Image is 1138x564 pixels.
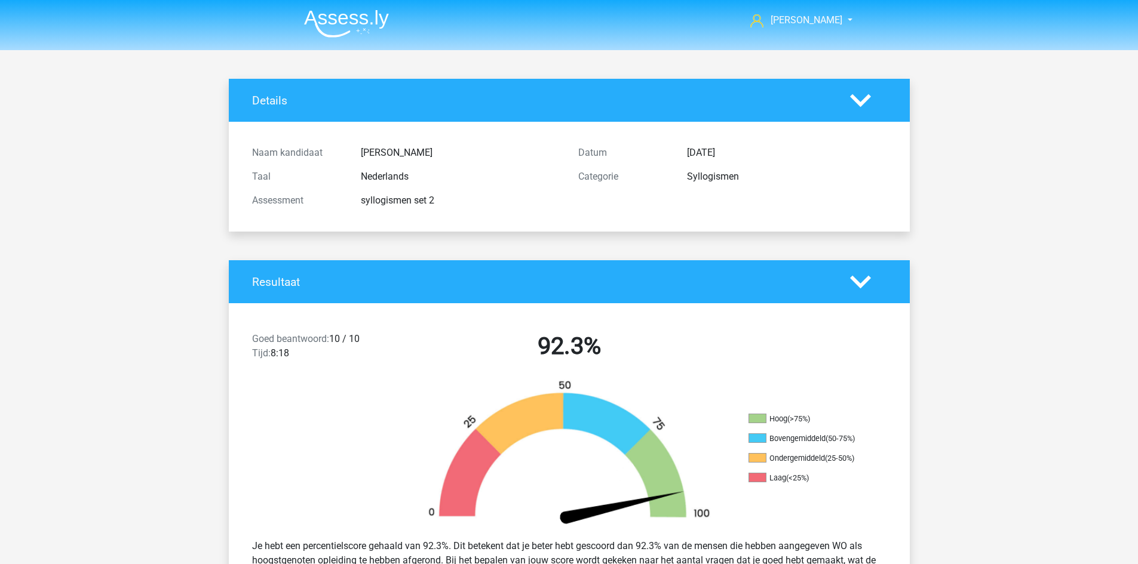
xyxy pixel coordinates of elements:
[771,14,842,26] span: [PERSON_NAME]
[243,193,352,208] div: Assessment
[243,169,352,184] div: Taal
[408,380,731,529] img: 92.b67bcff77f7f.png
[352,146,569,160] div: [PERSON_NAME]
[787,414,810,423] div: (>75%)
[678,146,895,160] div: [DATE]
[786,473,809,482] div: (<25%)
[243,146,352,160] div: Naam kandidaat
[252,94,832,107] h4: Details
[749,453,868,464] li: Ondergemiddeld
[352,169,569,184] div: Nederlands
[252,333,329,344] span: Goed beantwoord:
[352,193,569,208] div: syllogismen set 2
[569,169,678,184] div: Categorie
[678,169,895,184] div: Syllogismen
[746,13,843,27] a: [PERSON_NAME]
[749,473,868,483] li: Laag
[304,10,389,38] img: Assessly
[749,414,868,424] li: Hoog
[825,454,854,463] div: (25-50%)
[415,332,723,360] h2: 92.3%
[569,146,678,160] div: Datum
[243,332,406,365] div: 10 / 10 8:18
[252,275,832,289] h4: Resultaat
[252,347,271,359] span: Tijd:
[826,434,855,443] div: (50-75%)
[749,433,868,444] li: Bovengemiddeld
